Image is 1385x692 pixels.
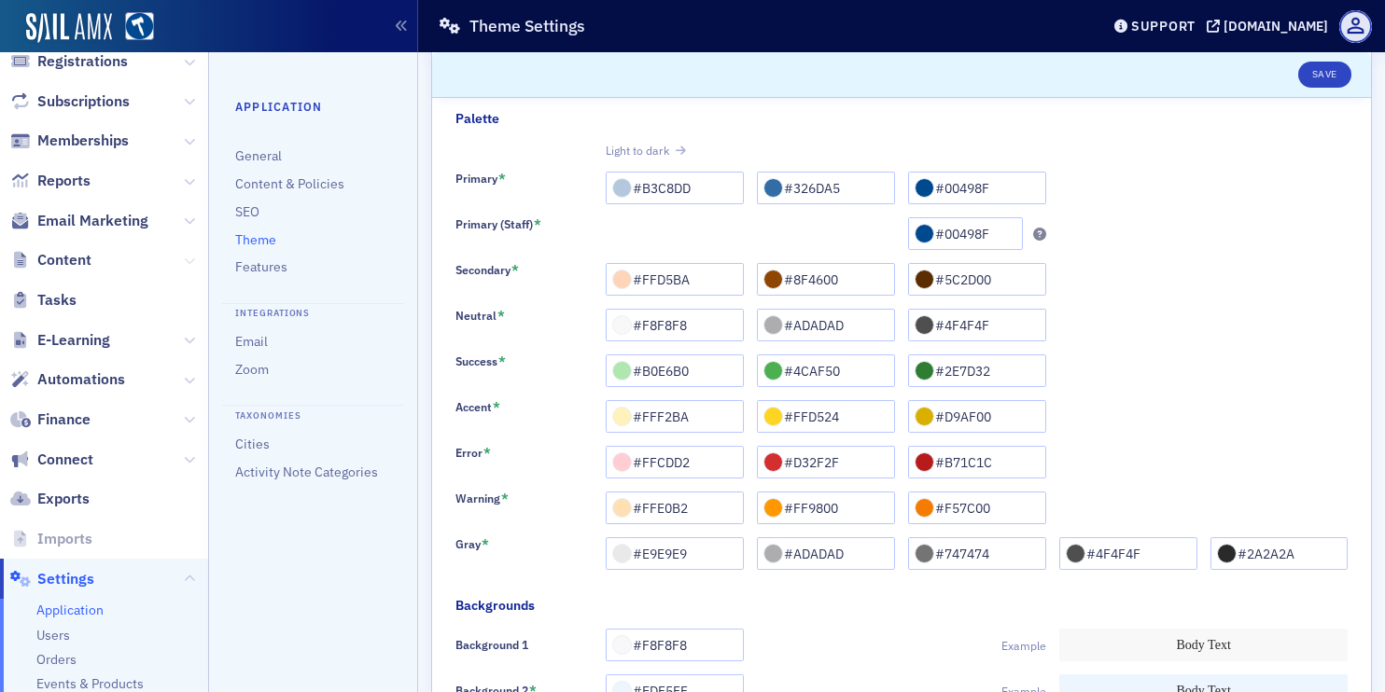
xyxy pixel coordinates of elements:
[455,263,511,277] div: Secondary
[235,361,269,378] a: Zoom
[1207,20,1335,33] button: [DOMAIN_NAME]
[235,98,391,115] h4: Application
[235,258,287,275] a: Features
[36,627,70,644] a: Users
[757,400,895,433] input: #ffffff
[606,446,744,478] input: #ffffff
[606,142,1348,159] p: Light to dark
[455,537,481,551] div: Gray
[125,12,154,41] img: SailAMX
[455,596,535,616] div: Backgrounds
[498,354,506,367] abbr: This field is required
[497,309,505,322] abbr: This field is required
[235,175,344,192] a: Content & Policies
[235,436,270,452] a: Cities
[455,491,500,505] div: Warning
[493,400,500,413] abbr: This field is required
[606,537,744,570] input: #ffffff
[10,369,125,390] a: Automations
[606,309,744,341] input: #ffffff
[10,409,91,430] a: Finance
[1224,18,1328,35] div: [DOMAIN_NAME]
[37,529,92,549] span: Imports
[10,211,148,231] a: Email Marketing
[10,330,110,351] a: E-Learning
[501,491,509,505] abbr: This field is required
[10,489,90,509] a: Exports
[10,171,91,191] a: Reports
[498,172,506,185] abbr: This field is required
[37,250,91,270] span: Content
[10,51,128,72] a: Registrations
[235,231,276,248] a: Theme
[455,446,483,460] div: Error
[908,400,1046,433] input: #ffffff
[37,131,129,151] span: Memberships
[1059,629,1349,661] div: Body Text
[37,489,90,509] span: Exports
[37,91,130,112] span: Subscriptions
[469,15,585,37] h1: Theme Settings
[908,491,1046,524] input: #ffffff
[1059,537,1197,570] input: #ffffff
[606,491,744,524] input: #ffffff
[112,12,154,44] a: View Homepage
[36,651,77,669] a: Orders
[222,303,404,321] h4: Integrations
[908,637,1046,654] p: Example
[483,446,491,459] abbr: This field is required
[757,354,895,387] input: #ffffff
[606,400,744,433] input: #ffffff
[10,91,130,112] a: Subscriptions
[757,491,895,524] input: #ffffff
[757,446,895,478] input: #ffffff
[37,369,125,390] span: Automations
[482,537,489,550] abbr: This field is required
[455,217,533,231] div: Primary (Staff)
[222,405,404,422] h4: Taxonomies
[908,263,1046,296] input: #ffffff
[1298,62,1351,88] button: Save
[757,172,895,204] input: #ffffff
[908,309,1046,341] input: #ffffff
[37,290,77,311] span: Tasks
[37,409,91,430] span: Finance
[36,602,104,619] a: Application
[455,172,497,186] div: Primary
[10,529,92,549] a: Imports
[37,211,148,231] span: Email Marketing
[455,400,492,414] div: Accent
[455,638,528,652] div: Background 1
[1339,10,1372,43] span: Profile
[235,147,282,164] a: General
[1210,537,1349,570] input: #ffffff
[10,450,93,470] a: Connect
[235,203,259,220] a: SEO
[757,537,895,570] input: #ffffff
[37,450,93,470] span: Connect
[37,171,91,191] span: Reports
[534,217,541,230] abbr: This field is required
[757,263,895,296] input: #ffffff
[10,131,129,151] a: Memberships
[37,51,128,72] span: Registrations
[235,464,378,480] a: Activity Note Categories
[10,290,77,311] a: Tasks
[908,172,1046,204] input: #ffffff
[908,217,1023,250] input: #ffffff
[606,354,744,387] input: #ffffff
[26,13,112,43] img: SailAMX
[606,172,744,204] input: #ffffff
[10,569,94,589] a: Settings
[235,333,268,350] a: Email
[37,569,94,589] span: Settings
[455,109,499,129] div: Palette
[455,354,497,368] div: Success
[511,263,519,276] abbr: This field is required
[908,537,1046,570] input: #ffffff
[606,629,744,661] input: #ffffff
